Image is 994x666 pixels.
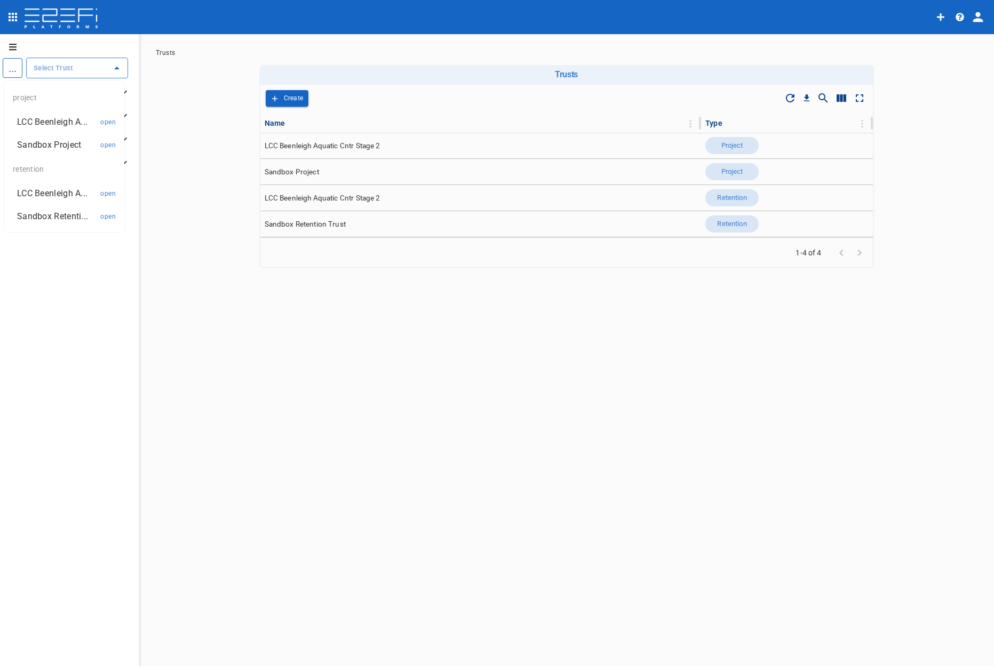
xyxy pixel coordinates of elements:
button: Close [109,61,124,76]
p: Sandbox Retenti... [17,210,88,222]
div: retention [4,156,124,182]
span: Go to next page [850,247,869,258]
a: Trusts [156,49,175,57]
span: Project [715,141,750,151]
button: Column Actions [682,115,699,132]
div: Type [705,117,722,130]
h6: Trusts [264,69,870,79]
button: Show/Hide columns [832,89,850,107]
nav: breadcrumb [156,49,977,57]
p: Create [284,92,304,105]
span: Sandbox Project [265,167,319,177]
span: Refresh Data [781,89,799,107]
span: open [100,141,116,149]
button: Show/Hide search [814,89,832,107]
span: open [100,118,116,126]
button: Download CSV [799,91,814,106]
p: LCC Beenleigh A... [17,187,88,199]
span: LCC Beenleigh Aquatic Cntr Stage 2 [265,141,380,151]
input: Select Trust [31,62,107,74]
span: 1-4 of 4 [792,247,826,258]
div: ... [3,58,22,78]
p: LCC Beenleigh A... [17,116,88,128]
button: Column Actions [854,115,871,132]
div: Name [265,117,285,130]
span: open [100,190,116,197]
div: project [4,85,124,110]
span: LCC Beenleigh Aquatic Cntr Stage 2 [265,193,380,203]
span: Sandbox Retention Trust [265,219,346,229]
span: Retention [711,193,753,203]
span: Add Trust [266,90,309,107]
p: Sandbox Project [17,139,82,151]
button: Toggle full screen [850,89,869,107]
span: Go to previous page [832,247,850,258]
span: Project [715,167,750,177]
span: open [100,213,116,220]
span: Retention [711,219,753,229]
button: Create [266,90,309,107]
